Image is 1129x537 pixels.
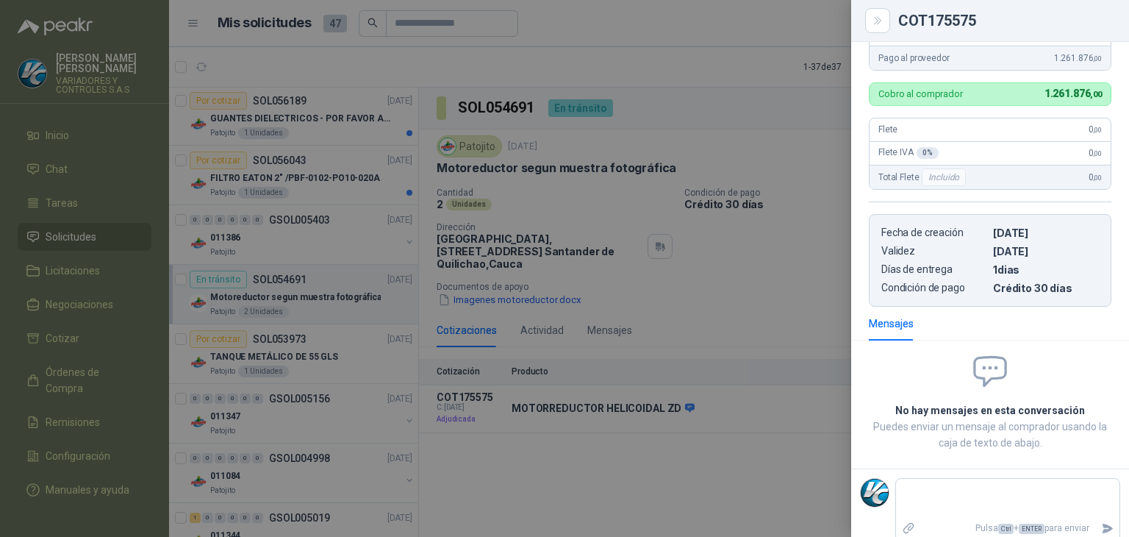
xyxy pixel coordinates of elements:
[993,282,1099,294] p: Crédito 30 días
[881,245,987,257] p: Validez
[1093,149,1102,157] span: ,00
[998,524,1014,534] span: Ctrl
[993,263,1099,276] p: 1 dias
[1019,524,1044,534] span: ENTER
[1093,54,1102,63] span: ,00
[881,227,987,239] p: Fecha de creación
[1054,53,1102,63] span: 1.261.876
[881,263,987,276] p: Días de entrega
[1093,126,1102,134] span: ,00
[993,245,1099,257] p: [DATE]
[917,147,939,159] div: 0 %
[1090,90,1102,99] span: ,00
[878,124,897,135] span: Flete
[869,316,914,332] div: Mensajes
[898,13,1111,28] div: COT175575
[881,282,987,294] p: Condición de pago
[878,147,939,159] span: Flete IVA
[1093,174,1102,182] span: ,00
[993,227,1099,239] p: [DATE]
[878,168,969,186] span: Total Flete
[878,89,963,99] p: Cobro al comprador
[1089,148,1102,158] span: 0
[869,419,1111,451] p: Puedes enviar un mensaje al comprador usando la caja de texto de abajo.
[922,168,966,186] div: Incluido
[878,53,950,63] span: Pago al proveedor
[1044,88,1102,99] span: 1.261.876
[869,402,1111,419] h2: No hay mensajes en esta conversación
[869,12,886,29] button: Close
[1089,124,1102,135] span: 0
[861,479,889,507] img: Company Logo
[1089,172,1102,182] span: 0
